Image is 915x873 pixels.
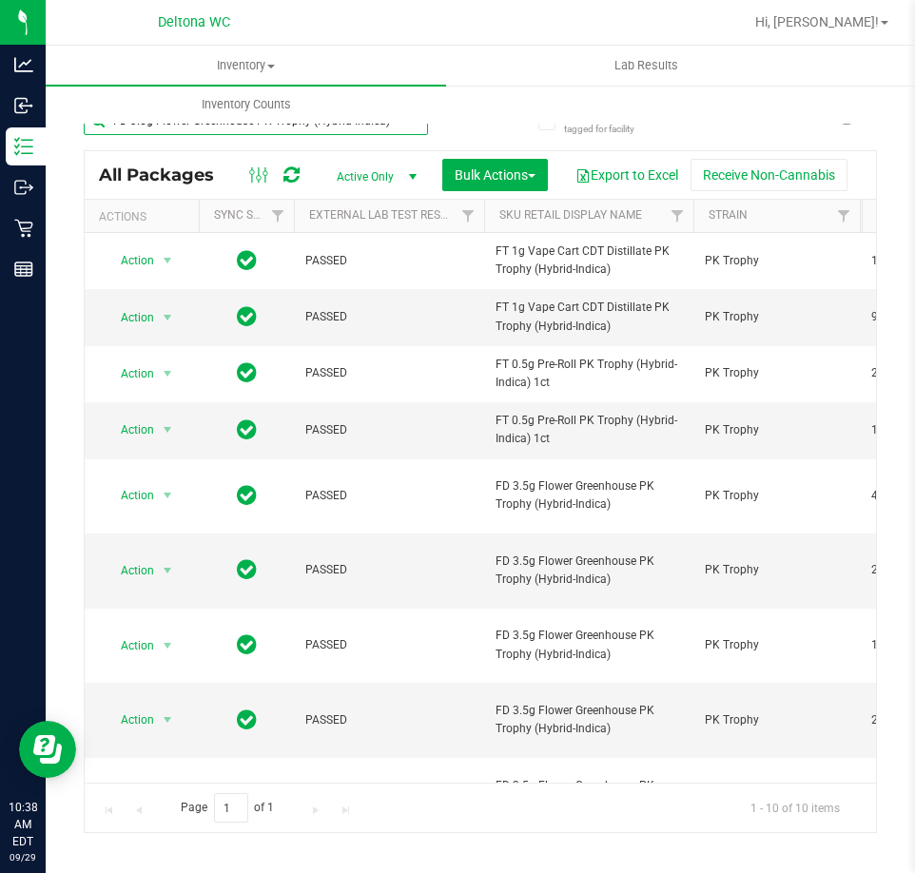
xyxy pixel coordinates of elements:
[496,777,682,813] span: FD 3.5g Flower Greenhouse PK Trophy (Hybrid-Indica)
[14,137,33,156] inline-svg: Inventory
[305,487,473,505] span: PASSED
[156,304,180,331] span: select
[104,304,155,331] span: Action
[735,793,855,822] span: 1 - 10 of 10 items
[176,96,317,113] span: Inventory Counts
[496,412,682,448] span: FT 0.5g Pre-Roll PK Trophy (Hybrid-Indica) 1ct
[305,252,473,270] span: PASSED
[828,200,860,232] a: Filter
[104,782,155,808] span: Action
[705,421,848,439] span: PK Trophy
[237,359,257,386] span: In Sync
[104,417,155,443] span: Action
[237,303,257,330] span: In Sync
[237,781,257,807] span: In Sync
[9,850,37,864] p: 09/29
[589,57,704,74] span: Lab Results
[305,711,473,729] span: PASSED
[305,636,473,654] span: PASSED
[305,561,473,579] span: PASSED
[237,631,257,658] span: In Sync
[496,702,682,738] span: FD 3.5g Flower Greenhouse PK Trophy (Hybrid-Indica)
[14,219,33,238] inline-svg: Retail
[705,487,848,505] span: PK Trophy
[237,482,257,509] span: In Sync
[104,360,155,387] span: Action
[14,55,33,74] inline-svg: Analytics
[104,707,155,733] span: Action
[496,477,682,514] span: FD 3.5g Flower Greenhouse PK Trophy (Hybrid-Indica)
[156,782,180,808] span: select
[104,247,155,274] span: Action
[446,46,847,86] a: Lab Results
[305,308,473,326] span: PASSED
[214,208,287,222] a: Sync Status
[14,178,33,197] inline-svg: Outbound
[156,247,180,274] span: select
[263,200,294,232] a: Filter
[496,299,682,335] span: FT 1g Vape Cart CDT Distillate PK Trophy (Hybrid-Indica)
[237,247,257,274] span: In Sync
[705,561,848,579] span: PK Trophy
[662,200,693,232] a: Filter
[237,707,257,733] span: In Sync
[104,482,155,509] span: Action
[46,46,446,86] a: Inventory
[214,793,248,823] input: 1
[455,167,535,183] span: Bulk Actions
[755,14,879,29] span: Hi, [PERSON_NAME]!
[9,799,37,850] p: 10:38 AM EDT
[305,364,473,382] span: PASSED
[237,556,257,583] span: In Sync
[99,165,233,185] span: All Packages
[165,793,290,823] span: Page of 1
[705,364,848,382] span: PK Trophy
[691,159,847,191] button: Receive Non-Cannabis
[46,57,446,74] span: Inventory
[46,85,446,125] a: Inventory Counts
[156,360,180,387] span: select
[104,632,155,659] span: Action
[19,721,76,778] iframe: Resource center
[156,557,180,584] span: select
[237,417,257,443] span: In Sync
[705,252,848,270] span: PK Trophy
[705,636,848,654] span: PK Trophy
[496,553,682,589] span: FD 3.5g Flower Greenhouse PK Trophy (Hybrid-Indica)
[563,159,691,191] button: Export to Excel
[496,627,682,663] span: FD 3.5g Flower Greenhouse PK Trophy (Hybrid-Indica)
[305,421,473,439] span: PASSED
[705,711,848,729] span: PK Trophy
[158,14,230,30] span: Deltona WC
[709,208,748,222] a: Strain
[705,308,848,326] span: PK Trophy
[156,707,180,733] span: select
[442,159,548,191] button: Bulk Actions
[14,260,33,279] inline-svg: Reports
[499,208,642,222] a: Sku Retail Display Name
[156,417,180,443] span: select
[156,482,180,509] span: select
[453,200,484,232] a: Filter
[309,208,458,222] a: External Lab Test Result
[496,242,682,279] span: FT 1g Vape Cart CDT Distillate PK Trophy (Hybrid-Indica)
[99,210,191,223] div: Actions
[104,557,155,584] span: Action
[156,632,180,659] span: select
[496,356,682,392] span: FT 0.5g Pre-Roll PK Trophy (Hybrid-Indica) 1ct
[14,96,33,115] inline-svg: Inbound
